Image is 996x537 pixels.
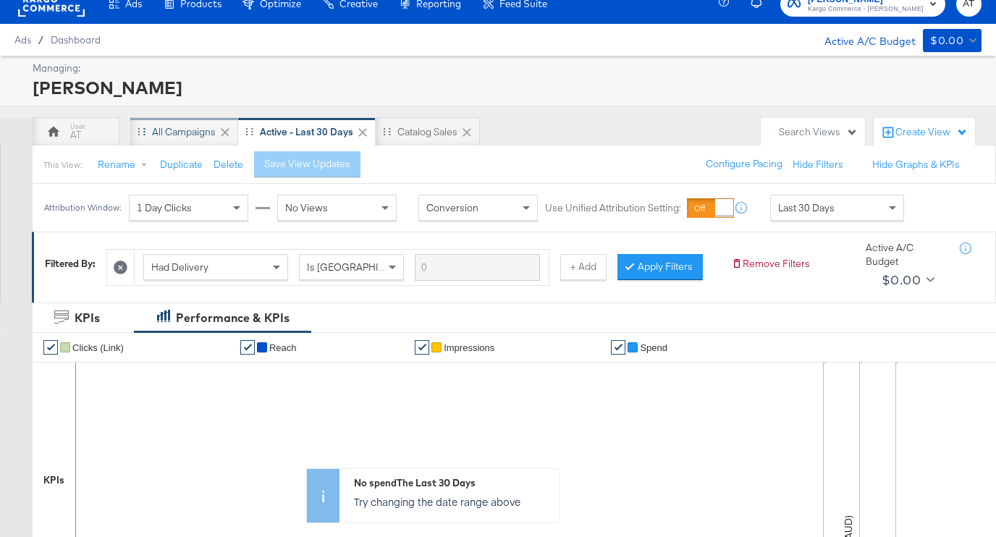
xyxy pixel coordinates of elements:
[793,158,843,172] button: Hide Filters
[354,494,552,509] p: Try changing the date range above
[876,268,937,292] button: $0.00
[545,201,681,215] label: Use Unified Attribution Setting:
[14,34,31,46] span: Ads
[640,342,667,353] span: Spend
[45,257,96,271] div: Filtered By:
[33,62,978,75] div: Managing:
[866,241,945,268] div: Active A/C Budget
[245,127,253,135] div: Drag to reorder tab
[426,201,478,214] span: Conversion
[882,269,921,291] div: $0.00
[51,34,101,46] a: Dashboard
[152,125,216,139] div: All Campaigns
[43,203,122,213] div: Attribution Window:
[809,29,916,51] div: Active A/C Budget
[214,158,243,172] button: Delete
[75,310,100,326] div: KPIs
[176,310,290,326] div: Performance & KPIs
[397,125,457,139] div: Catalog Sales
[151,261,208,274] span: Had Delivery
[70,128,81,142] div: AT
[160,158,203,172] button: Duplicate
[444,342,494,353] span: Impressions
[731,257,810,271] button: Remove Filters
[269,342,297,353] span: Reach
[415,254,540,281] input: Enter a search term
[923,29,982,52] button: $0.00
[88,152,163,178] button: Rename
[137,201,192,214] span: 1 Day Clicks
[560,254,607,280] button: + Add
[696,151,793,177] button: Configure Pacing
[260,125,353,139] div: Active - Last 30 Days
[307,261,418,274] span: Is [GEOGRAPHIC_DATA]
[617,254,703,280] button: Apply Filters
[930,32,963,50] div: $0.00
[43,159,82,171] div: This View:
[779,125,858,139] div: Search Views
[872,158,960,172] button: Hide Graphs & KPIs
[240,340,255,355] a: ✔
[72,342,124,353] span: Clicks (Link)
[285,201,328,214] span: No Views
[895,125,968,140] div: Create View
[808,4,924,15] span: Kargo Commerce - [PERSON_NAME]
[415,340,429,355] a: ✔
[611,340,625,355] a: ✔
[778,201,835,214] span: Last 30 Days
[138,127,145,135] div: Drag to reorder tab
[31,34,51,46] span: /
[354,476,552,490] div: No spend The Last 30 Days
[33,75,978,100] div: [PERSON_NAME]
[383,127,391,135] div: Drag to reorder tab
[43,340,58,355] a: ✔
